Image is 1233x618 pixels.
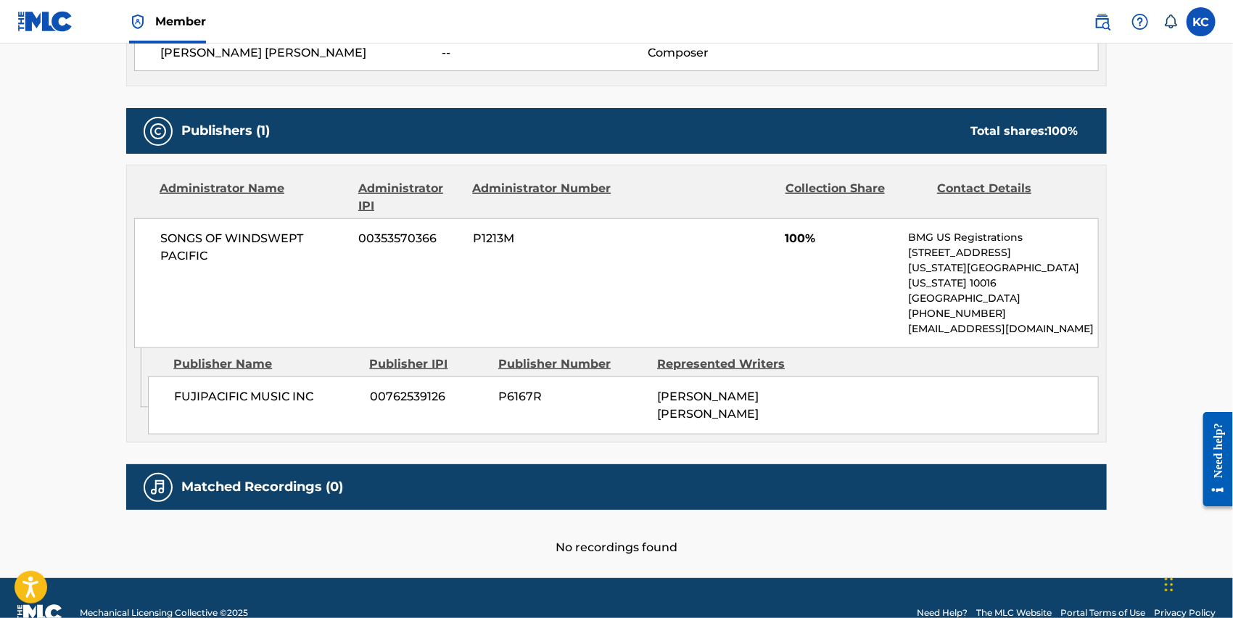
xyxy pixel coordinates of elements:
[149,123,167,140] img: Publishers
[1094,13,1111,30] img: search
[173,355,358,373] div: Publisher Name
[1192,400,1233,517] iframe: Resource Center
[937,180,1078,215] div: Contact Details
[181,123,270,139] h5: Publishers (1)
[909,321,1098,337] p: [EMAIL_ADDRESS][DOMAIN_NAME]
[369,355,487,373] div: Publisher IPI
[155,13,206,30] span: Member
[442,44,648,62] span: --
[657,390,759,421] span: [PERSON_NAME] [PERSON_NAME]
[909,306,1098,321] p: [PHONE_NUMBER]
[160,230,348,265] span: SONGS OF WINDSWEPT PACIFIC
[472,180,613,215] div: Administrator Number
[498,388,646,405] span: P6167R
[149,479,167,496] img: Matched Recordings
[160,44,442,62] span: [PERSON_NAME] [PERSON_NAME]
[370,388,487,405] span: 00762539126
[909,245,1098,260] p: [STREET_ADDRESS]
[358,180,461,215] div: Administrator IPI
[785,230,898,247] span: 100%
[1126,7,1155,36] div: Help
[1160,548,1233,618] iframe: Chat Widget
[909,230,1098,245] p: BMG US Registrations
[1047,124,1078,138] span: 100 %
[498,355,646,373] div: Publisher Number
[970,123,1078,140] div: Total shares:
[909,260,1098,291] p: [US_STATE][GEOGRAPHIC_DATA][US_STATE] 10016
[648,44,836,62] span: Composer
[785,180,926,215] div: Collection Share
[1165,563,1174,606] div: Drag
[657,355,805,373] div: Represented Writers
[1187,7,1216,36] div: User Menu
[174,388,359,405] span: FUJIPACIFIC MUSIC INC
[909,291,1098,306] p: [GEOGRAPHIC_DATA]
[359,230,462,247] span: 00353570366
[1163,15,1178,29] div: Notifications
[1131,13,1149,30] img: help
[473,230,614,247] span: P1213M
[1088,7,1117,36] a: Public Search
[17,11,73,32] img: MLC Logo
[160,180,347,215] div: Administrator Name
[181,479,343,495] h5: Matched Recordings (0)
[129,13,147,30] img: Top Rightsholder
[126,510,1107,556] div: No recordings found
